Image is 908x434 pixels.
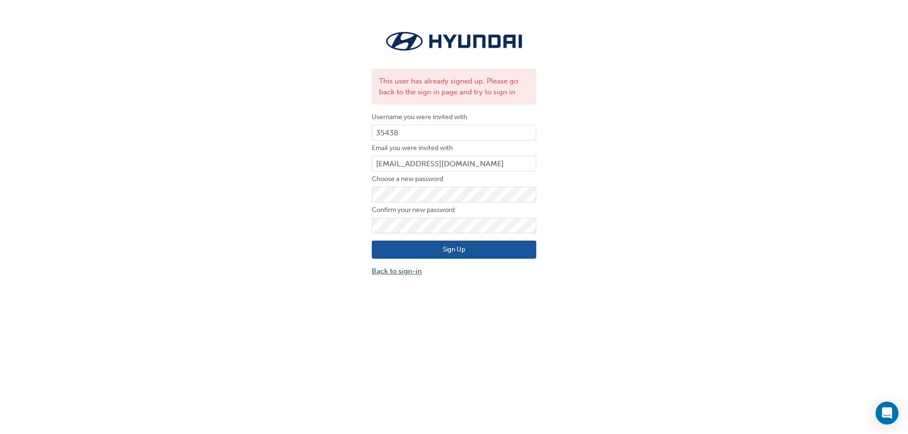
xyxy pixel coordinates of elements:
[372,111,536,123] label: Username you were invited with
[372,142,536,154] label: Email you were invited with
[372,69,536,104] div: This user has already signed up. Please go back to the sign in page and try to sign in
[372,204,536,216] label: Confirm your new password
[372,29,536,54] img: Trak
[372,125,536,141] input: Username
[372,241,536,259] button: Sign Up
[372,266,536,277] a: Back to sign-in
[372,173,536,185] label: Choose a new password
[876,402,898,424] div: Open Intercom Messenger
